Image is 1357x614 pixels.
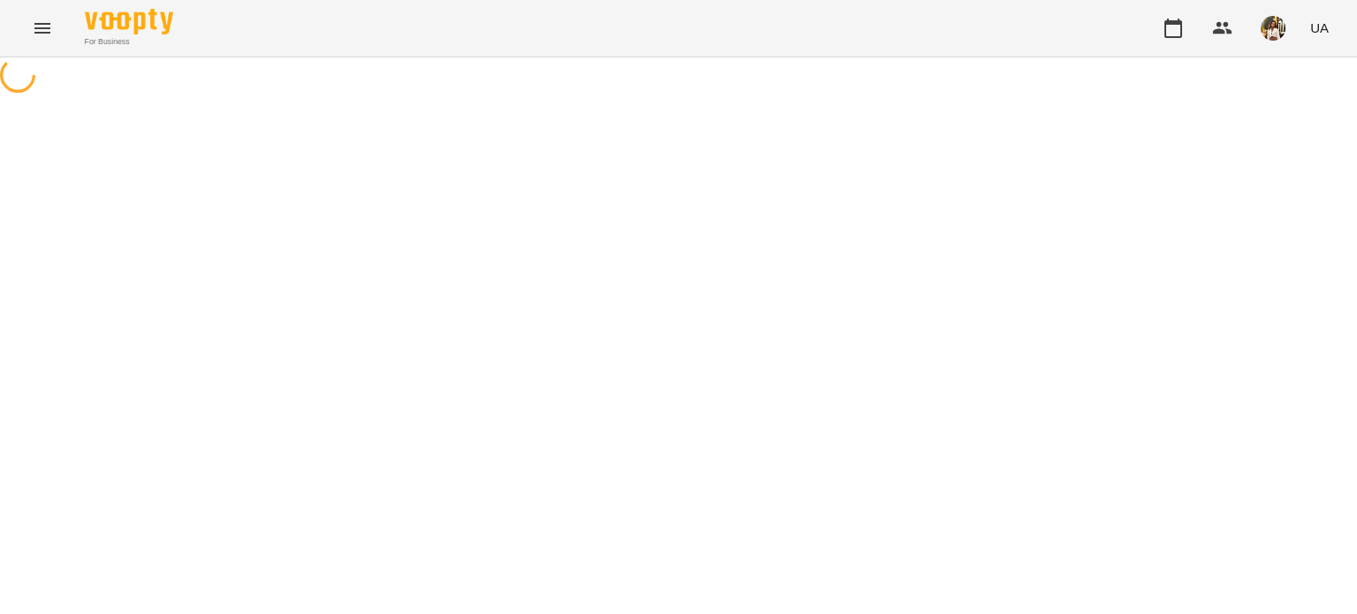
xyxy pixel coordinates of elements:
[1261,16,1285,41] img: aea806cbca9c040a8c2344d296ea6535.jpg
[85,36,173,48] span: For Business
[1303,11,1336,44] button: UA
[21,7,64,49] button: Menu
[1310,19,1329,37] span: UA
[85,9,173,34] img: Voopty Logo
